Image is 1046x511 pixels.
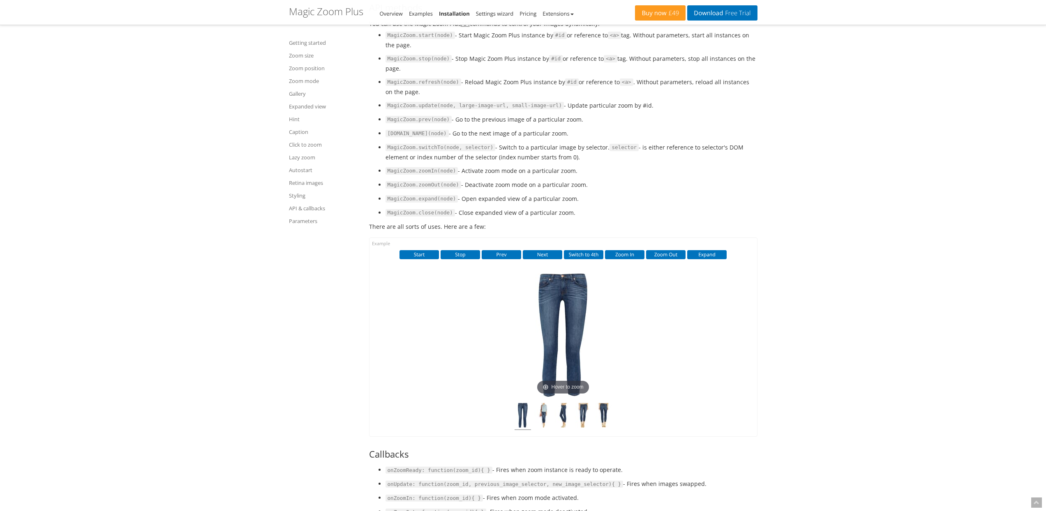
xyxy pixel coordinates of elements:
[476,10,514,17] a: Settings wizard
[535,403,551,430] img: jeans-5.jpg
[564,250,603,259] button: Switch to 4th
[595,403,612,430] img: jeans-8.jpg
[386,130,449,137] code: [DOMAIN_NAME](node)
[289,51,359,60] a: Zoom size
[289,38,359,48] a: Getting started
[289,165,359,175] a: Autostart
[461,20,470,28] acronym: Application programming interface
[620,78,633,86] code: <a>
[439,10,470,17] a: Installation
[555,403,571,430] img: jeans-6.jpg
[289,127,359,137] a: Caption
[553,32,567,39] code: #id
[386,55,452,62] code: MagicZoom.stop(node)
[605,250,644,259] button: Zoom In
[289,203,359,213] a: API & callbacks
[667,10,679,16] span: £49
[380,10,403,17] a: Overview
[289,101,359,111] a: Expanded view
[386,208,757,218] li: - Close expanded view of a particular zoom.
[386,195,458,203] code: MagicZoom.expand(node)
[289,178,359,188] a: Retina images
[386,115,757,124] li: - Go to the previous image of a particular zoom.
[565,78,579,86] code: #id
[604,55,617,62] code: <a>
[543,10,573,17] a: Extensions
[687,5,757,21] a: DownloadFree Trial
[386,209,455,216] code: MagicZoom.close(node)
[399,250,439,259] button: Start
[289,89,359,99] a: Gallery
[608,32,621,39] code: <a>
[289,63,359,73] a: Zoom position
[289,114,359,124] a: Hint
[723,10,750,16] span: Free Trial
[289,152,359,162] a: Lazy zoom
[386,479,757,489] li: - Fires when images swapped.
[386,54,757,73] li: - Stop Magic Zoom Plus instance by or reference to tag. Without parameters, stop all instances on...
[386,465,757,475] li: - Fires when zoom instance is ready to operate.
[386,129,757,138] li: - Go to the next image of a particular zoom.
[386,481,623,488] code: onUpdate: function(zoom_id, previous_image_selector, new_image_selector){ }
[289,216,359,226] a: Parameters
[289,140,359,150] a: Click to zoom
[386,78,461,86] code: MagicZoom.refresh(node)
[386,144,496,151] code: MagicZoom.switchTo(node, selector)
[386,180,757,190] li: - Deactivate zoom mode on a particular zoom.
[515,403,531,430] img: jeans-1.jpg
[610,144,639,151] code: selector
[386,101,757,110] li: - Update particular zoom by #id.
[289,76,359,86] a: Zoom mode
[441,250,480,259] button: Stop
[646,250,686,259] button: Zoom Out
[289,6,363,17] h1: Magic Zoom Plus
[386,167,458,175] code: MagicZoom.zoomIn(node)
[386,495,483,502] code: onZoomIn: function(zoom_id){ }
[482,250,521,259] button: Prev
[386,77,757,97] li: - Reload Magic Zoom Plus instance by or reference to . Without parameters, reload all instances o...
[520,10,536,17] a: Pricing
[386,166,757,176] li: - Activate zoom mode on a particular zoom.
[687,250,727,259] button: Expand
[386,116,452,123] code: MagicZoom.prev(node)
[575,403,591,430] img: jeans-7.jpg
[549,55,563,62] code: #id
[369,449,757,459] h3: Callbacks
[386,30,757,50] li: - Start Magic Zoom Plus instance by or reference to tag. Without parameters, start all instances ...
[386,102,564,109] code: MagicZoom.update(node, large-image-url, small-image-url)
[386,32,455,39] code: MagicZoom.start(node)
[386,143,757,162] li: - Switch to a particular image by selector. - is either reference to selector's DOM element or in...
[386,493,757,503] li: - Fires when zoom mode activated.
[523,250,562,259] button: Next
[386,467,492,474] code: onZoomReady: function(zoom_id){ }
[386,194,757,204] li: - Open expanded view of a particular zoom.
[522,274,604,397] a: Hover to zoom
[635,5,686,21] a: Buy now£49
[409,10,433,17] a: Examples
[386,181,461,189] code: MagicZoom.zoomOut(node)
[289,191,359,200] a: Styling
